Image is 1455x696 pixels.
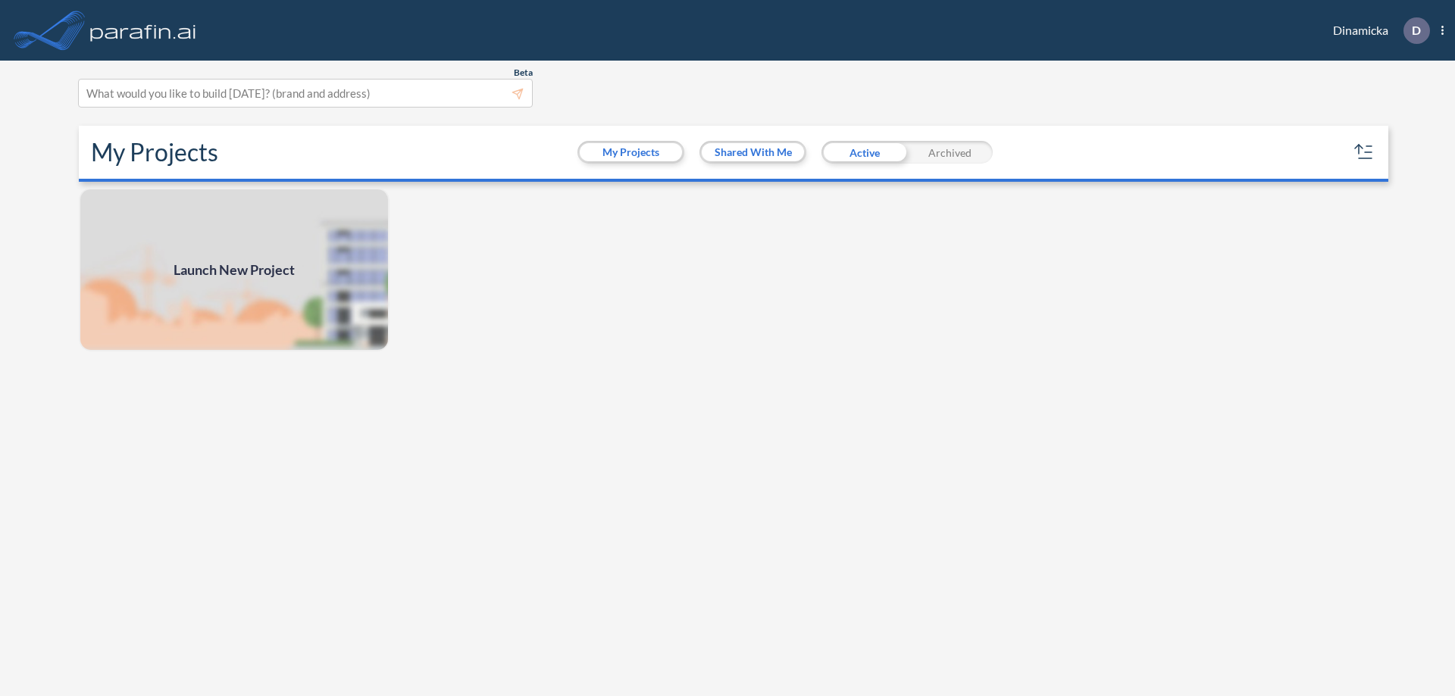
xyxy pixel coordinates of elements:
[821,141,907,164] div: Active
[91,138,218,167] h2: My Projects
[514,67,533,79] span: Beta
[1352,140,1376,164] button: sort
[1310,17,1444,44] div: Dinamicka
[79,188,390,351] img: add
[79,188,390,351] a: Launch New Project
[1412,23,1421,37] p: D
[580,143,682,161] button: My Projects
[174,260,295,280] span: Launch New Project
[907,141,993,164] div: Archived
[87,15,199,45] img: logo
[702,143,804,161] button: Shared With Me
